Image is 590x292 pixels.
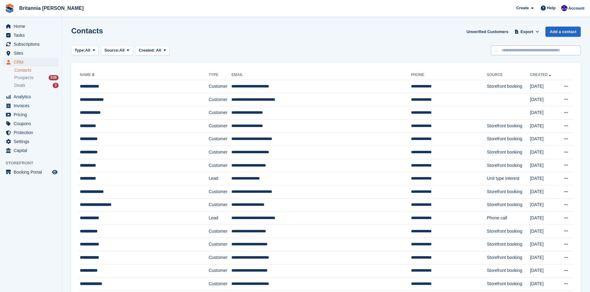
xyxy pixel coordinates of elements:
[487,251,530,264] td: Storefront booking
[5,4,14,13] img: stora-icon-8386f47178a22dfd0bd8f6a31ec36ba5ce8667c1dd55bd0f319d3a0aa187defe.svg
[14,82,59,89] a: Deals 3
[487,212,530,225] td: Phone call
[209,159,232,172] td: Customer
[464,27,511,37] a: Unverified Customers
[530,80,557,93] td: [DATE]
[487,172,530,185] td: Unit type interest
[487,185,530,198] td: Storefront booking
[209,185,232,198] td: Customer
[530,106,557,120] td: [DATE]
[209,119,232,133] td: Customer
[3,40,59,49] a: menu
[530,172,557,185] td: [DATE]
[49,75,59,80] div: 539
[14,110,51,119] span: Pricing
[3,146,59,155] a: menu
[231,70,411,80] th: Email
[14,31,51,40] span: Tasks
[530,251,557,264] td: [DATE]
[3,31,59,40] a: menu
[3,137,59,146] a: menu
[209,238,232,251] td: Customer
[513,27,540,37] button: Export
[209,225,232,238] td: Customer
[53,83,59,88] div: 3
[530,159,557,172] td: [DATE]
[139,48,155,53] span: Created:
[14,40,51,49] span: Subscriptions
[209,80,232,93] td: Customer
[3,92,59,101] a: menu
[209,70,232,80] th: Type
[545,27,581,37] a: Add a contact
[487,146,530,159] td: Storefront booking
[3,22,59,31] a: menu
[487,238,530,251] td: Storefront booking
[17,3,86,13] a: Britannia [PERSON_NAME]
[3,58,59,66] a: menu
[14,168,51,176] span: Booking Portal
[487,277,530,291] td: Storefront booking
[14,83,25,88] span: Deals
[3,119,59,128] a: menu
[209,198,232,212] td: Customer
[516,5,529,11] span: Create
[530,185,557,198] td: [DATE]
[14,137,51,146] span: Settings
[3,168,59,176] a: menu
[14,58,51,66] span: CRM
[568,5,584,11] span: Account
[3,110,59,119] a: menu
[209,251,232,264] td: Customer
[487,80,530,93] td: Storefront booking
[6,160,62,166] span: Storefront
[209,172,232,185] td: Lead
[561,5,567,11] img: Tina Tyson
[487,133,530,146] td: Storefront booking
[14,67,59,73] a: Contacts
[14,75,33,81] span: Prospects
[487,70,530,80] th: Source
[3,101,59,110] a: menu
[487,119,530,133] td: Storefront booking
[521,29,533,35] span: Export
[209,93,232,106] td: Customer
[487,159,530,172] td: Storefront booking
[71,27,103,35] h1: Contacts
[530,238,557,251] td: [DATE]
[14,49,51,57] span: Sites
[3,128,59,137] a: menu
[411,70,487,80] th: Phone
[530,119,557,133] td: [DATE]
[530,73,553,77] a: Created
[14,101,51,110] span: Invoices
[14,128,51,137] span: Protection
[14,92,51,101] span: Analytics
[75,47,85,53] span: Type:
[530,146,557,159] td: [DATE]
[80,73,96,77] a: Name
[101,45,133,56] button: Source: All
[156,48,161,53] span: All
[530,198,557,212] td: [DATE]
[14,74,59,81] a: Prospects 539
[209,133,232,146] td: Customer
[14,119,51,128] span: Coupons
[530,225,557,238] td: [DATE]
[209,264,232,277] td: Customer
[3,49,59,57] a: menu
[530,277,557,291] td: [DATE]
[487,225,530,238] td: Storefront booking
[51,168,59,176] a: Preview store
[209,146,232,159] td: Customer
[14,22,51,31] span: Home
[487,198,530,212] td: Storefront booking
[530,264,557,277] td: [DATE]
[487,264,530,277] td: Storefront booking
[85,47,90,53] span: All
[120,47,125,53] span: All
[104,47,119,53] span: Source:
[135,45,169,56] button: Created: All
[530,212,557,225] td: [DATE]
[209,212,232,225] td: Lead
